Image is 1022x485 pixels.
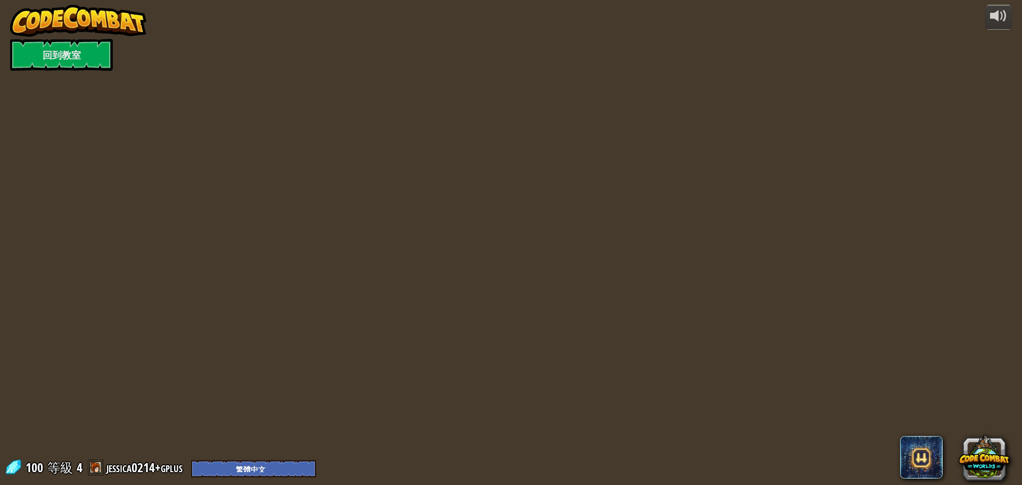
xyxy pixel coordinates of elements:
span: 4 [77,459,83,476]
span: 100 [26,459,46,476]
span: 等級 [47,459,73,476]
a: 回到教室 [10,39,113,71]
button: 調整音量 [985,5,1012,30]
span: CodeCombat AI HackStack [900,436,943,479]
button: CodeCombat Worlds on Roblox [959,431,1010,482]
img: CodeCombat - Learn how to code by playing a game [10,5,146,37]
a: jessica0214+gplus [106,459,186,476]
